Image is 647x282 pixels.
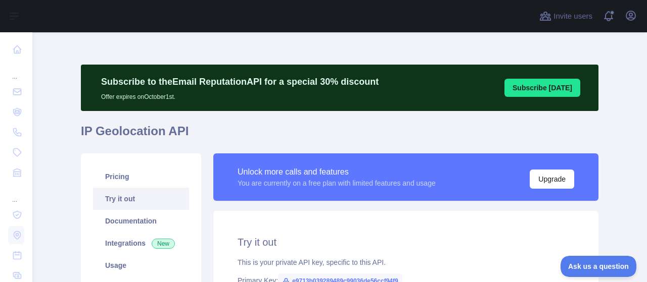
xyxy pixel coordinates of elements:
a: Documentation [93,210,189,232]
div: This is your private API key, specific to this API. [238,257,574,267]
iframe: Toggle Customer Support [561,256,637,277]
div: Unlock more calls and features [238,166,436,178]
div: ... [8,61,24,81]
a: Integrations New [93,232,189,254]
a: Pricing [93,165,189,188]
div: You are currently on a free plan with limited features and usage [238,178,436,188]
h2: Try it out [238,235,574,249]
h1: IP Geolocation API [81,123,598,147]
button: Subscribe [DATE] [504,79,580,97]
span: New [152,239,175,249]
div: ... [8,184,24,204]
button: Upgrade [530,170,574,189]
p: Subscribe to the Email Reputation API for a special 30 % discount [101,75,379,89]
a: Try it out [93,188,189,210]
span: Invite users [553,11,592,22]
p: Offer expires on October 1st. [101,89,379,101]
a: Usage [93,254,189,276]
button: Invite users [537,8,594,24]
